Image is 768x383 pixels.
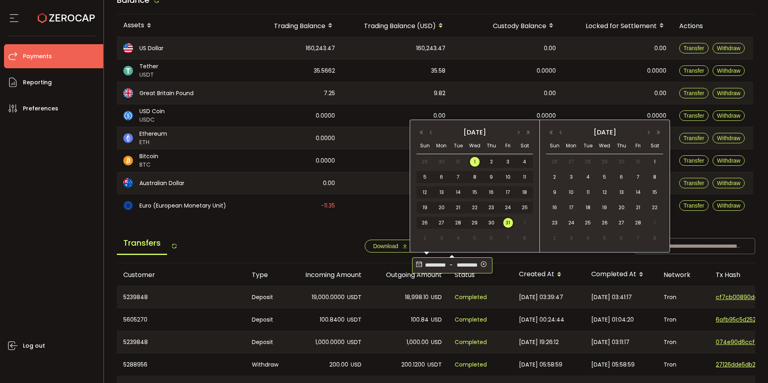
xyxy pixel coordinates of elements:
span: 3 [503,157,513,167]
span: USDT [347,293,362,302]
th: Tue [450,138,466,154]
span: US Dollar [139,44,163,53]
span: 100.84 [411,315,429,324]
button: Withdraw [713,88,745,98]
span: 1,000.0000 [315,338,345,347]
span: 4 [583,172,593,182]
span: 9 [550,187,560,197]
span: Withdraw [717,67,740,74]
span: 7.25 [324,89,335,98]
span: Transfer [684,45,705,51]
button: Transfer [679,88,709,98]
button: Withdraw [713,155,745,166]
div: Network [657,270,709,279]
span: 0.0000 [647,66,666,75]
span: 26 [420,218,430,228]
span: Log out [23,340,45,352]
span: USD [431,293,442,302]
span: 35.58 [431,66,445,75]
span: 5 [600,233,609,243]
span: 30 [486,218,496,228]
span: Ethereum [139,130,167,138]
img: aud_portfolio.svg [123,178,133,188]
div: Withdraw [245,353,288,376]
span: 0.0000 [537,66,556,75]
button: Transfer [679,133,709,143]
span: [DATE] 19:26:12 [519,338,559,347]
span: 160,243.47 [306,44,335,53]
span: 28 [633,218,643,228]
span: 28 [583,157,593,167]
span: 27 [617,218,626,228]
span: 2 [486,157,496,167]
iframe: Chat Widget [728,344,768,383]
span: 6 [486,233,496,243]
button: Transfer [679,110,709,121]
span: 10 [566,187,576,197]
div: Completed At [585,268,657,281]
span: [DATE] 03:41:17 [591,293,632,302]
span: 6 [617,233,626,243]
th: Fri [630,138,647,154]
span: 2 [550,233,560,243]
img: gbp_portfolio.svg [123,88,133,98]
button: Withdraw [713,65,745,76]
span: 8 [650,233,660,243]
button: Transfer [679,155,709,166]
span: ETH [139,138,167,147]
span: 8 [520,233,529,243]
span: 0.0000 [316,156,335,165]
span: 21 [453,203,463,212]
div: [DATE] [566,126,643,139]
span: 28 [453,218,463,228]
th: Thu [483,138,500,154]
span: Transfer [684,112,705,119]
button: Download [365,240,416,253]
span: 19,000.0000 [312,293,345,302]
div: Trading Balance (USD) [341,19,452,33]
span: 10 [503,172,513,182]
span: Australian Dollar [139,179,184,187]
span: [DATE] 05:58:59 [519,360,562,369]
span: 0.00 [544,89,556,98]
img: btc_portfolio.svg [123,156,133,165]
span: 18 [520,187,529,197]
span: 25 [520,203,529,212]
span: Reporting [23,77,52,88]
span: 7 [633,172,643,182]
div: Deposit [245,331,288,353]
span: USDT [427,360,442,369]
span: Tether [139,62,158,71]
div: 5239848 [117,331,245,353]
th: Wed [596,138,613,154]
span: [DATE] 03:11:17 [591,338,629,347]
span: Completed [455,315,487,324]
span: Transfer [684,180,705,186]
span: 26 [550,157,560,167]
span: 4 [520,157,529,167]
span: 5 [470,233,480,243]
span: Withdraw [717,157,740,164]
th: Fri [500,138,516,154]
span: Completed [455,293,487,302]
div: Type [245,270,288,279]
th: Wed [466,138,483,154]
div: 5288956 [117,353,245,376]
span: 12 [600,187,609,197]
span: 2 [420,233,430,243]
span: 6 [437,172,446,182]
div: Actions [673,21,753,31]
span: 27 [566,157,576,167]
span: Completed [455,338,487,347]
span: [DATE] 00:24:44 [519,315,564,324]
span: Withdraw [717,180,740,186]
span: 19 [600,203,609,212]
div: Locked for Settlement [562,19,673,33]
span: 200.00 [329,360,348,369]
span: 1 [650,157,660,167]
th: Sun [546,138,563,154]
th: Sun [417,138,433,154]
span: 22 [470,203,480,212]
span: [DATE] 01:04:20 [591,315,634,324]
div: Tron [657,286,709,308]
